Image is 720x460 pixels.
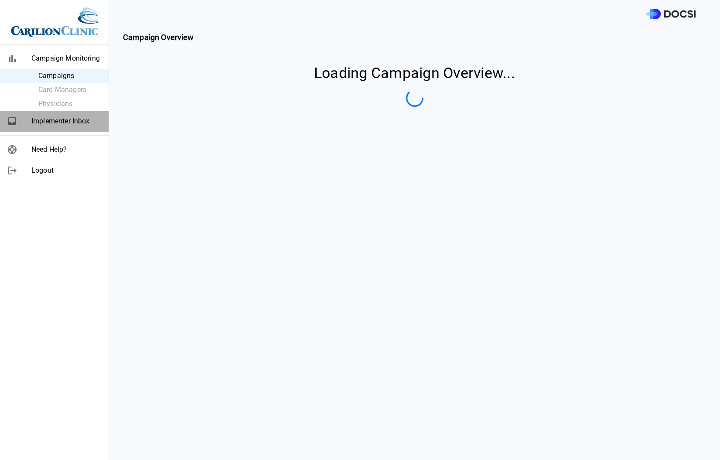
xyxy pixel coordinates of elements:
span: Logout [31,165,102,176]
strong: Campaign Overview [123,33,194,42]
span: Need Help? [31,144,102,155]
img: DOCSI Logo [646,9,696,20]
span: Campaigns [38,71,102,81]
h4: Loading Campaign Overview... [314,64,515,82]
span: Campaign Monitoring [31,53,102,64]
span: Implementer Inbox [31,116,102,126]
img: Site Logo [11,7,98,37]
